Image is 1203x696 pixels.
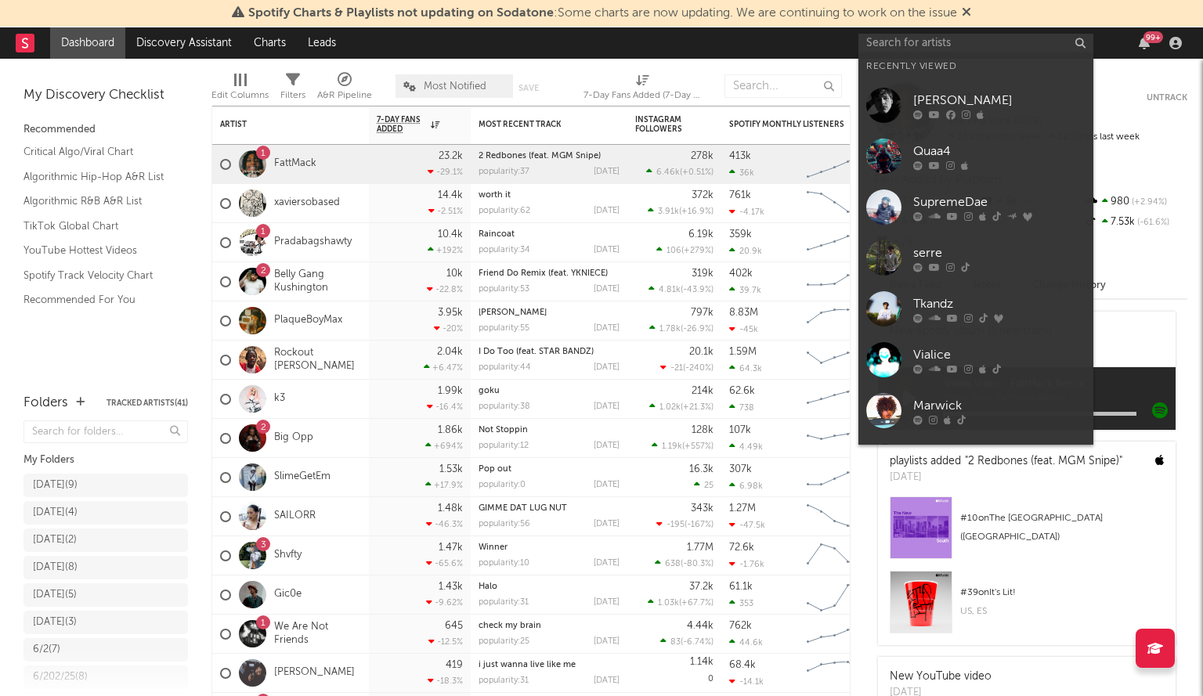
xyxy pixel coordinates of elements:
[317,86,372,105] div: A&R Pipeline
[594,520,620,528] div: [DATE]
[33,531,77,550] div: [DATE] ( 2 )
[656,519,713,529] div: ( )
[729,425,751,435] div: 107k
[428,636,463,647] div: -12.5 %
[479,168,529,176] div: popularity: 37
[800,536,870,575] svg: Chart title
[729,285,761,295] div: 39.7k
[729,442,763,452] div: 4.49k
[1139,37,1150,49] button: 99+
[479,152,620,160] div: 2 Redbones (feat. MGM Snipe)
[683,286,711,294] span: -43.9 %
[479,387,620,395] div: goku
[800,497,870,536] svg: Chart title
[428,245,463,255] div: +192 %
[682,168,711,177] span: +0.51 %
[858,436,1093,487] a: [PERSON_NAME]
[692,190,713,200] div: 372k
[479,120,596,129] div: Most Recent Track
[800,262,870,301] svg: Chart title
[729,676,764,687] div: -14.1k
[670,638,681,647] span: 83
[33,613,77,632] div: [DATE] ( 3 )
[960,509,1164,546] div: # 10 on The [GEOGRAPHIC_DATA] ([GEOGRAPHIC_DATA])
[438,229,463,240] div: 10.4k
[594,363,620,372] div: [DATE]
[439,151,463,161] div: 23.2k
[479,402,530,411] div: popularity: 38
[729,402,754,413] div: 738
[913,244,1086,263] div: serre
[33,586,77,604] div: [DATE] ( 5 )
[297,27,347,59] a: Leads
[479,582,497,591] a: Halo
[479,661,620,669] div: i just wanna live like me
[670,364,683,373] span: -21
[659,325,681,334] span: 1.78k
[729,543,754,553] div: 72.6k
[479,661,576,669] a: i just wanna live like me
[665,560,681,568] span: 638
[800,458,870,497] svg: Chart title
[428,167,463,177] div: -29.1 %
[729,637,763,647] div: 44.6k
[659,403,681,412] span: 1.02k
[689,464,713,474] div: 16.3k
[437,347,463,357] div: 2.04k
[479,504,620,513] div: GIMME DAT LUG NUT
[23,218,172,235] a: TikTok Global Chart
[274,431,313,445] a: Big Opp
[648,597,713,608] div: ( )
[479,481,526,489] div: popularity: 0
[438,308,463,318] div: 3.95k
[220,120,338,129] div: Artist
[426,597,463,608] div: -9.62 %
[729,229,752,240] div: 359k
[479,230,620,239] div: Raincoat
[23,143,172,160] a: Critical Algo/Viral Chart
[689,582,713,592] div: 37.2k
[274,157,316,171] a: FattMack
[704,481,713,490] span: 25
[107,399,188,407] button: Tracked Artists(41)
[425,480,463,490] div: +17.9 %
[428,676,463,686] div: -18.3 %
[594,676,620,685] div: [DATE]
[858,34,1093,53] input: Search for artists
[594,324,620,333] div: [DATE]
[729,246,762,256] div: 20.9k
[23,394,68,413] div: Folders
[23,121,188,139] div: Recommended
[479,348,620,356] div: I Do Too (feat. STAR BANDZ)
[729,308,758,318] div: 8.83M
[317,67,372,112] div: A&R Pipeline
[659,286,681,294] span: 4.81k
[878,571,1176,645] a: #39onIt's Lit!US, ES
[438,190,463,200] div: 14.4k
[729,347,757,357] div: 1.59M
[866,57,1086,76] div: Recently Viewed
[479,269,608,278] a: Friend Do Remix (feat. YKNIECE)
[125,27,243,59] a: Discovery Assistant
[913,346,1086,365] div: Vialice
[652,441,713,451] div: ( )
[274,197,340,210] a: xaviersobased
[800,341,870,380] svg: Chart title
[594,637,620,646] div: [DATE]
[23,86,188,105] div: My Discovery Checklist
[684,247,711,255] span: +279 %
[858,131,1093,182] a: Quaa4
[211,86,269,105] div: Edit Columns
[248,7,957,20] span: : Some charts are now updating. We are continuing to work on the issue
[729,207,764,217] div: -4.17k
[729,151,751,161] div: 413k
[33,558,78,577] div: [DATE] ( 8 )
[667,521,685,529] span: -195
[438,503,463,514] div: 1.48k
[800,380,870,419] svg: Chart title
[479,465,620,474] div: Pop out
[729,190,751,200] div: 761k
[683,403,711,412] span: +21.3 %
[646,167,713,177] div: ( )
[594,285,620,294] div: [DATE]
